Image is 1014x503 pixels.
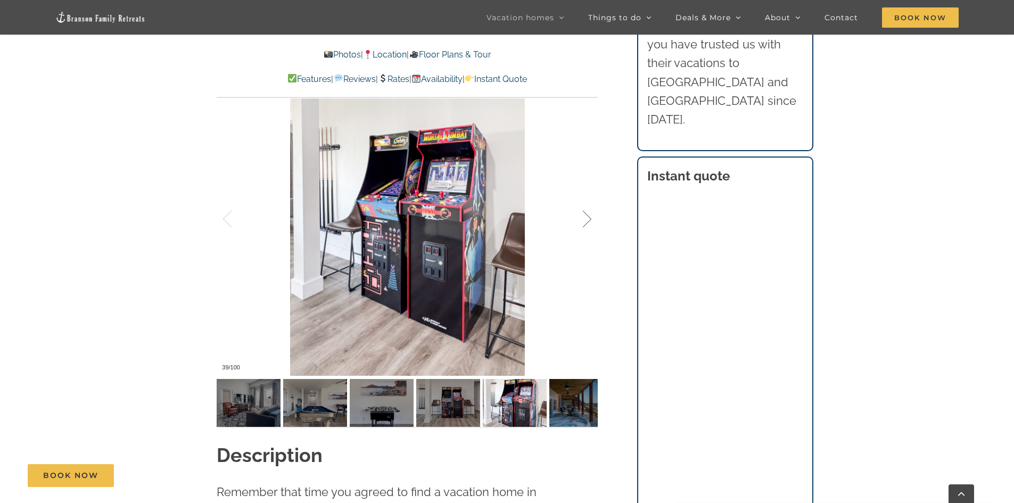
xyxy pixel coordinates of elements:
img: 📸 [324,50,333,59]
img: ✅ [288,74,296,83]
img: Branson Family Retreats Logo [55,11,146,23]
span: Deals & More [675,14,731,21]
a: Rates [378,74,409,84]
img: Skye-Retreat-at-Table-Rock-Lake-1056-scaled.jpg-nggid042773-ngg0dyn-120x90-00f0w010c011r110f110r0... [483,379,547,427]
span: Contact [825,14,858,21]
img: 💬 [334,74,343,83]
img: 00-Skye-Retreat-at-Table-Rock-Lake-1042-scaled.jpg-nggid042765-ngg0dyn-120x90-00f0w010c011r110f11... [350,379,414,427]
a: Location [363,50,407,60]
span: Book Now [43,471,98,480]
img: 👉 [465,74,474,83]
img: 🎥 [410,50,418,59]
img: 📆 [412,74,421,83]
strong: Instant quote [647,168,730,184]
a: Floor Plans & Tour [409,50,491,60]
img: Skye-Retreat-at-Table-Rock-Lake-1036-scaled.jpg-nggid042772-ngg0dyn-120x90-00f0w010c011r110f110r0... [283,379,347,427]
a: Reviews [333,74,375,84]
img: 💲 [378,74,387,83]
a: Instant Quote [465,74,527,84]
span: Book Now [882,7,959,28]
img: 📍 [364,50,372,59]
p: Thousands of families like you have trusted us with their vacations to [GEOGRAPHIC_DATA] and [GEO... [647,17,803,129]
span: Things to do [588,14,641,21]
img: 00-Skye-Retreat-at-Table-Rock-Lake-1050-scaled.jpg-nggid042767-ngg0dyn-120x90-00f0w010c011r110f11... [217,379,281,427]
p: | | [217,48,598,62]
a: Features [287,74,331,84]
strong: Description [217,444,323,466]
span: Vacation homes [487,14,554,21]
img: 059-Skye-Retreat-Branson-Family-Retreats-Table-Rock-Lake-vacation-home-1518-scaled.jpg-nggid04191... [549,379,613,427]
a: Photos [324,50,361,60]
p: | | | | [217,72,598,86]
a: Availability [411,74,463,84]
img: 00-Skye-Retreat-at-Table-Rock-Lake-1053-scaled.jpg-nggid042768-ngg0dyn-120x90-00f0w010c011r110f11... [416,379,480,427]
a: Book Now [28,464,114,487]
span: About [765,14,790,21]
